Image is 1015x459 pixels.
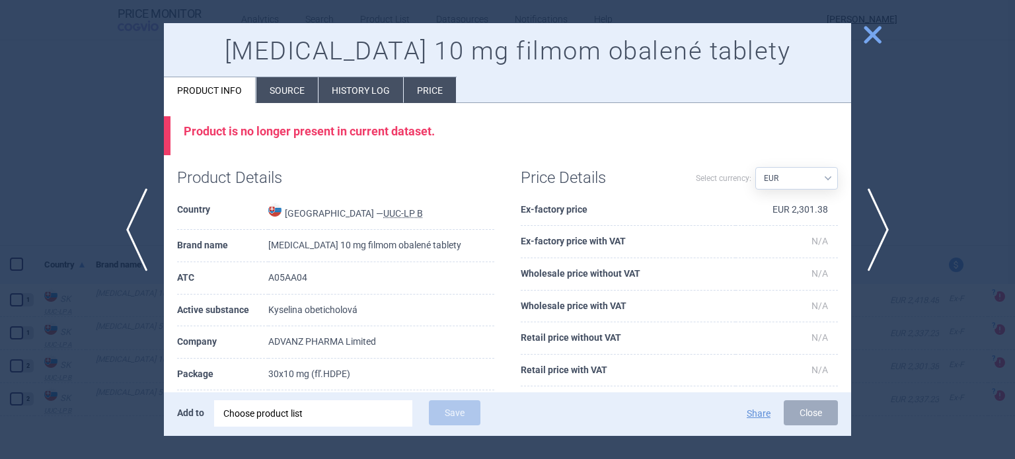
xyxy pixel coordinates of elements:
h1: Product Details [177,168,336,188]
th: Package [177,359,268,391]
span: N/A [811,300,828,311]
div: Choose product list [223,400,403,427]
th: Wholesale price without VAT [521,258,735,291]
img: Slovakia [268,203,282,217]
label: Select currency: [696,167,751,190]
span: N/A [811,236,828,246]
td: A05AA04 [268,262,494,295]
th: Active substance [177,295,268,327]
p: Add to [177,400,204,425]
th: ATC [177,262,268,295]
span: N/A [811,268,828,279]
h1: [MEDICAL_DATA] 10 mg filmom obalené tablety [177,36,838,67]
h1: Price Details [521,168,679,188]
span: N/A [811,332,828,343]
abbr: UUC-LP B — List of medicinal products published by the Ministry of Health of the Slovak Republic ... [383,208,423,219]
th: Wholesale price with VAT [521,291,735,323]
th: Dosage form [177,390,268,423]
li: Product info [164,77,256,103]
button: Close [784,400,838,425]
td: [GEOGRAPHIC_DATA] — [268,194,494,230]
div: Product is no longer present in current dataset. [184,124,838,139]
td: EUR 2,301.38 [735,194,838,227]
th: Ex-factory price [521,194,735,227]
th: Company [177,326,268,359]
div: Choose product list [214,400,412,427]
td: Filmom obalená tableta [268,390,494,423]
th: Country [177,194,268,230]
td: Kyselina obeticholová [268,295,494,327]
button: Share [747,409,771,418]
li: History log [319,77,403,103]
th: Retail price without VAT [521,322,735,355]
td: 30x10 mg (fľ.HDPE) [268,359,494,391]
th: Brand name [177,230,268,262]
li: Source [256,77,318,103]
td: ADVANZ PHARMA Limited [268,326,494,359]
span: N/A [811,365,828,375]
th: Retail price with VAT [521,355,735,387]
button: Save [429,400,480,425]
td: [MEDICAL_DATA] 10 mg filmom obalené tablety [268,230,494,262]
li: Price [404,77,456,103]
th: Ex-factory price with VAT [521,226,735,258]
